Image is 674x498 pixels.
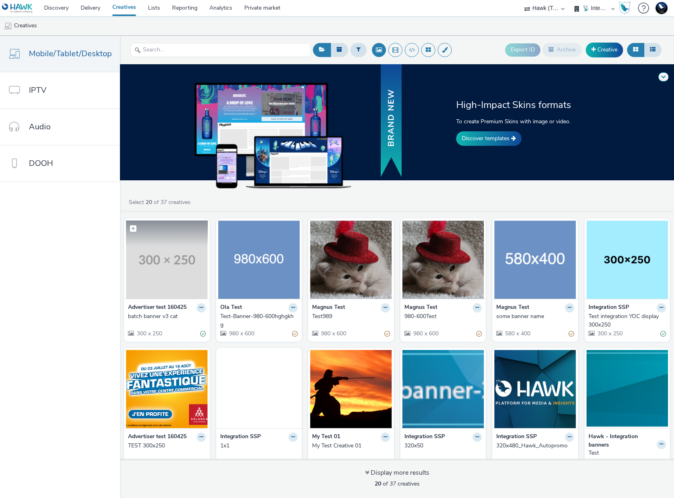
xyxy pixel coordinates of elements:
[589,449,663,457] div: Test
[312,442,390,450] a: My Test Creative 01
[589,312,663,329] div: Test integration YOC display 300x250
[379,63,403,179] img: banner with new text
[589,433,655,449] strong: Hawk - Integration banners
[136,458,162,466] span: 300 x 250
[496,442,571,450] div: 320x480_Hawk_Autopromo
[126,220,208,299] img: batch banner v3 cat visual
[660,458,666,466] div: Valid
[200,458,206,466] div: Valid
[404,312,482,320] a: 980-600Test
[597,330,623,337] span: 300 x 250
[496,312,574,320] a: some banner name
[589,449,666,457] a: Test
[310,220,392,299] img: Test989 visual
[494,350,576,428] img: 320x480_Hawk_Autopromo visual
[627,43,644,57] button: Grid
[312,312,390,320] a: Test989
[228,458,242,466] span: 1 x 1
[2,3,33,13] img: undefined Logo
[404,303,437,312] strong: Magnus Test
[456,131,522,146] a: Discover templates
[496,433,537,442] strong: Integration SSP
[589,303,629,312] strong: Integration SSP
[220,312,298,329] a: Test-Banner-980-600hghgkhg
[589,312,666,329] a: Test integration YOC display 300x250
[412,330,439,337] span: 980 x 600
[505,43,540,56] button: Export ID
[128,433,187,442] strong: Advertiser test 160425
[404,433,445,442] strong: Integration SSP
[220,442,298,450] a: 1x1
[456,98,591,111] h2: High-Impact Skins formats
[130,43,311,57] input: Search...
[312,442,387,450] div: My Test Creative 01
[365,468,429,478] div: Display more results
[456,117,591,126] p: To create Premium Skins with image or video.
[568,330,574,338] div: Partially valid
[656,2,668,14] img: Support Hawk
[220,303,242,312] strong: Ola Test
[220,442,295,450] div: 1x1
[218,220,300,299] img: Test-Banner-980-600hghgkhg visual
[312,303,345,312] strong: Magnus Test
[504,458,530,466] span: 320 x 480
[29,157,53,169] span: DOOH
[402,350,484,428] img: 320x50 visual
[404,442,479,450] div: 320x50
[29,84,47,96] span: IPTV
[384,330,390,338] div: Partially valid
[310,350,392,428] img: My Test Creative 01 visual
[587,220,668,299] img: Test integration YOC display 300x250 visual
[126,350,208,428] img: TEST 300x250 visual
[619,2,631,14] img: Hawk Academy
[320,330,346,337] span: 980 x 600
[587,350,668,428] img: Test visual
[128,312,206,320] a: batch banner v3 cat
[496,312,571,320] div: some banner name
[504,330,530,337] span: 580 x 400
[146,198,152,206] strong: 20
[312,433,340,442] strong: My Test 01
[494,220,576,299] img: some banner name visual
[496,303,529,312] strong: Magnus Test
[29,48,112,59] span: Mobile/Tablet/Desktop
[476,330,482,338] div: Partially valid
[195,83,351,188] img: example of skins on dekstop, tablet and mobile devices
[128,303,187,312] strong: Advertiser test 160425
[542,43,582,57] button: Archive
[136,330,162,337] span: 300 x 250
[200,330,206,338] div: Valid
[29,121,51,133] span: Audio
[4,22,12,30] img: mobile
[402,220,484,299] img: 980-600Test visual
[320,458,353,466] span: 1920 x 1080
[218,350,300,428] img: 1x1 visual
[384,458,390,466] div: Valid
[586,43,623,57] a: Creative
[496,442,574,450] a: 320x480_Hawk_Autopromo
[568,458,574,466] div: Valid
[312,312,387,320] div: Test989
[619,2,634,14] a: Hawk Academy
[128,198,194,206] a: Select of 37 creatives
[597,458,619,466] span: 728 x 90
[128,312,203,320] div: batch banner v3 cat
[644,43,662,57] button: Table
[228,330,254,337] span: 980 x 600
[375,480,420,488] span: of 37 creatives
[375,480,381,488] strong: 20
[292,458,298,466] div: Partially valid
[128,442,203,450] div: TEST 300x250
[412,458,435,466] span: 320 x 50
[220,312,295,329] div: Test-Banner-980-600hghgkhg
[404,442,482,450] a: 320x50
[292,330,298,338] div: Partially valid
[128,442,206,450] a: TEST 300x250
[660,330,666,338] div: Valid
[404,312,479,320] div: 980-600Test
[220,433,261,442] strong: Integration SSP
[476,458,482,466] div: Valid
